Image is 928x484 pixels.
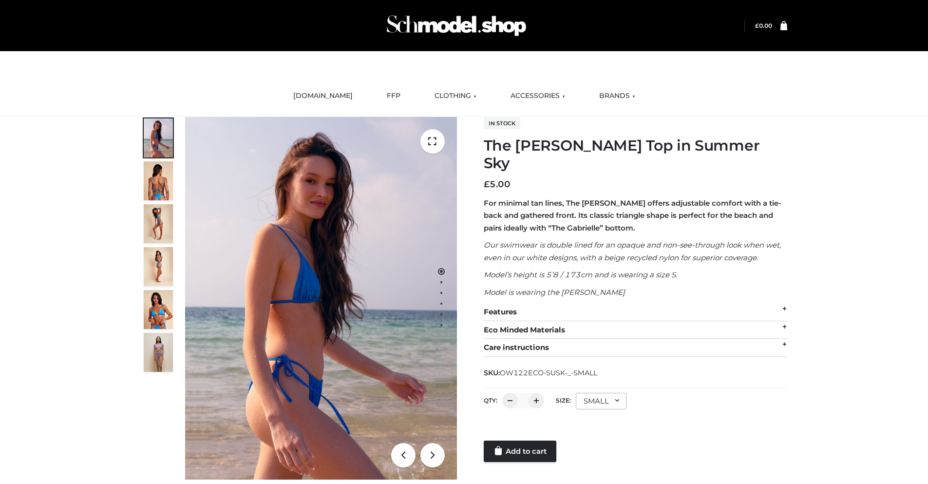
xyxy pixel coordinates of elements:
[484,137,787,172] h1: The [PERSON_NAME] Top in Summer Sky
[484,240,781,262] em: Our swimwear is double lined for an opaque and non-see-through look when wet, even in our white d...
[576,393,626,409] div: SMALL
[286,85,360,107] a: [DOMAIN_NAME]
[484,397,497,404] label: QTY:
[427,85,484,107] a: CLOTHING
[592,85,643,107] a: BRANDS
[484,270,677,279] em: Model’s height is 5’8 / 173cm and is wearing a size S.
[383,6,530,45] img: Schmodel Admin 964
[556,397,571,404] label: Size:
[484,288,625,297] em: Model is wearing the [PERSON_NAME]
[484,179,511,190] bdi: 5.00
[144,161,173,200] img: 5.Alex-top_CN-1-1_1-1.jpg
[484,198,781,232] strong: For minimal tan lines, The [PERSON_NAME] offers adjustable comfort with a tie-back and gathered f...
[500,368,597,377] span: OW122ECO-SUSK-_-SMALL
[484,339,787,357] div: Care instructions
[484,179,490,190] span: £
[755,22,759,29] span: £
[144,204,173,243] img: 4.Alex-top_CN-1-1-2.jpg
[503,85,572,107] a: ACCESSORIES
[484,303,787,321] div: Features
[144,290,173,329] img: 2.Alex-top_CN-1-1-2.jpg
[755,22,772,29] a: £0.00
[484,441,556,462] a: Add to cart
[185,117,457,480] img: 1.Alex-top_SS-1_4464b1e7-c2c9-4e4b-a62c-58381cd673c0 (1)
[484,321,787,339] div: Eco Minded Materials
[379,85,408,107] a: FFP
[484,367,598,379] span: SKU:
[144,247,173,286] img: 3.Alex-top_CN-1-1-2.jpg
[755,22,772,29] bdi: 0.00
[144,118,173,157] img: 1.Alex-top_SS-1_4464b1e7-c2c9-4e4b-a62c-58381cd673c0-1.jpg
[484,117,520,129] span: In stock
[144,333,173,372] img: SSVC.jpg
